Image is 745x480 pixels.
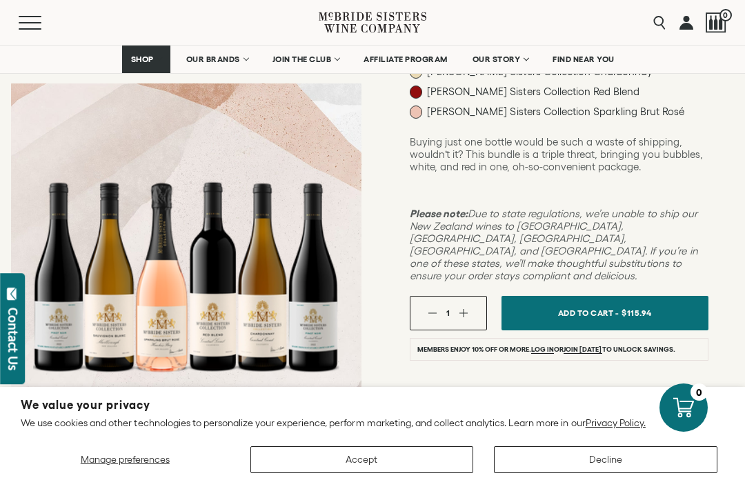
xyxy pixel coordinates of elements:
p: We use cookies and other technologies to personalize your experience, perform marketing, and coll... [21,417,724,429]
button: Mobile Menu Trigger [19,16,68,30]
a: SHOP [122,46,170,73]
p: Buying just one bottle would be such a waste of shipping, wouldn’t it? This bundle is a triple th... [410,136,708,173]
a: OUR BRANDS [177,46,257,73]
button: Decline [494,446,717,473]
span: OUR BRANDS [186,54,240,64]
span: Add To Cart - [558,303,619,323]
div: Contact Us [6,308,20,370]
span: [PERSON_NAME] Sisters Collection Red Blend [427,86,639,98]
button: Accept [250,446,474,473]
em: Due to state regulations, we’re unable to ship our New Zealand wines to [GEOGRAPHIC_DATA], [GEOGR... [410,208,698,281]
li: Members enjoy 10% off or more. or to unlock savings. [410,338,708,361]
span: OUR STORY [473,54,521,64]
span: [PERSON_NAME] Sisters Collection Sparkling Brut Rosé [427,106,684,118]
span: AFFILIATE PROGRAM [364,54,448,64]
span: SHOP [131,54,155,64]
span: 1 [446,308,450,317]
span: 0 [719,9,732,21]
button: Add To Cart - $115.94 [501,296,708,330]
a: Log in [531,346,554,354]
span: JOIN THE CLUB [272,54,332,64]
strong: Please note: [410,208,468,219]
h2: We value your privacy [21,399,724,411]
a: AFFILIATE PROGRAM [355,46,457,73]
button: Manage preferences [21,446,230,473]
a: JOIN THE CLUB [264,46,348,73]
span: FIND NEAR YOU [553,54,615,64]
a: OUR STORY [464,46,537,73]
a: join [DATE] [564,346,602,354]
span: $115.94 [622,303,652,323]
span: Manage preferences [81,454,170,465]
div: 0 [691,383,708,401]
a: Privacy Policy. [586,417,646,428]
a: FIND NEAR YOU [544,46,624,73]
